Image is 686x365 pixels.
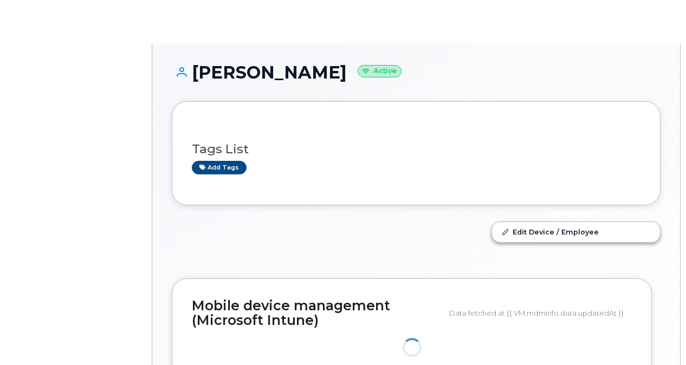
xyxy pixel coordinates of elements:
[358,65,402,77] small: Active
[449,303,632,323] div: Data fetched at {{ VM.mdmInfo.data.updatedAt }}
[192,298,441,328] h2: Mobile device management (Microsoft Intune)
[192,161,247,174] a: Add tags
[172,63,661,82] h1: [PERSON_NAME]
[492,222,660,242] a: Edit Device / Employee
[192,142,640,156] h3: Tags List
